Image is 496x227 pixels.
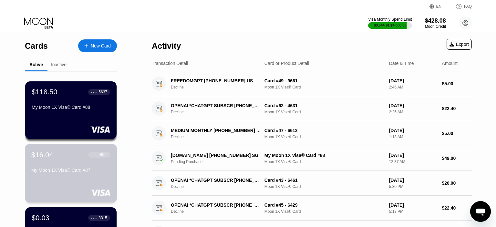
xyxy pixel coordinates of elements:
div: FAQ [464,4,472,9]
div: Active [29,62,43,67]
div: Inactive [51,62,67,67]
div: Moon 1X Visa® Card [264,184,384,189]
div: $22.40 [442,205,472,211]
div: [DATE] [389,202,437,208]
div: Card #49 - 9661 [264,78,384,83]
div: $118.50 [32,88,57,96]
div: Date & Time [389,61,414,66]
div: Export [449,42,469,47]
div: MEDIUM MONTHLY [PHONE_NUMBER] US [171,128,261,133]
div: Visa Monthly Spend Limit [368,17,412,22]
div: FAQ [449,3,472,10]
div: My Moon 1X Visa® Card #87 [31,168,110,173]
div: New Card [78,39,117,52]
div: Transaction Detail [152,61,188,66]
div: Moon 1X Visa® Card [264,110,384,114]
div: $49.00 [442,156,472,161]
div: [DATE] [389,128,437,133]
div: Card #45 - 6429 [264,202,384,208]
div: Amount [442,61,458,66]
div: [DATE] [389,153,437,158]
div: Visa Monthly Spend Limit$3,544.91/$4,000.00 [368,17,412,29]
div: $5.00 [442,81,472,86]
div: Decline [171,85,268,89]
div: $428.08 [425,17,446,24]
div: $3,544.91 / $4,000.00 [374,23,407,27]
div: EN [436,4,442,9]
div: $118.50● ● ● ●5637My Moon 1X Visa® Card #88 [25,81,117,139]
div: FREEDOMGPT [PHONE_NUMBER] US [171,78,261,83]
div: Moon Credit [425,24,446,29]
div: Card #62 - 4631 [264,103,384,108]
div: $428.08Moon Credit [425,17,446,29]
div: $16.04● ● ● ●4992My Moon 1X Visa® Card #87 [25,144,117,202]
div: 5:13 PM [389,209,437,214]
div: OPENAI *CHATGPT SUBSCR [PHONE_NUMBER] USDeclineCard #43 - 6461Moon 1X Visa® Card[DATE]5:30 PM$20.00 [152,171,472,196]
div: $22.40 [442,106,472,111]
div: Card or Product Detail [264,61,309,66]
div: Card #43 - 6461 [264,178,384,183]
div: Decline [171,184,268,189]
div: My Moon 1X Visa® Card #88 [32,105,110,110]
iframe: Button to launch messaging window [470,201,491,222]
div: 8315 [98,216,107,220]
div: $0.03 [32,214,49,222]
div: FREEDOMGPT [PHONE_NUMBER] USDeclineCard #49 - 9661Moon 1X Visa® Card[DATE]2:46 AM$5.00 [152,71,472,96]
div: [DOMAIN_NAME] [PHONE_NUMBER] SGPending PurchaseMy Moon 1X Visa® Card #88Moon 1X Visa® Card[DATE]1... [152,146,472,171]
div: OPENAI *CHATGPT SUBSCR [PHONE_NUMBER] US [171,103,261,108]
div: 1:13 AM [389,135,437,139]
div: Moon 1X Visa® Card [264,160,384,164]
div: My Moon 1X Visa® Card #88 [264,153,384,158]
div: 2:46 AM [389,85,437,89]
div: Decline [171,209,268,214]
div: Cards [25,41,48,51]
div: 2:26 AM [389,110,437,114]
div: 5:30 PM [389,184,437,189]
div: $20.00 [442,181,472,186]
div: OPENAI *CHATGPT SUBSCR [PHONE_NUMBER] USDeclineCard #45 - 6429Moon 1X Visa® Card[DATE]5:13 PM$22.40 [152,196,472,221]
div: Export [447,39,472,50]
div: MEDIUM MONTHLY [PHONE_NUMBER] USDeclineCard #47 - 6612Moon 1X Visa® Card[DATE]1:13 AM$5.00 [152,121,472,146]
div: OPENAI *CHATGPT SUBSCR [PHONE_NUMBER] US [171,178,261,183]
div: OPENAI *CHATGPT SUBSCR [PHONE_NUMBER] USDeclineCard #62 - 4631Moon 1X Visa® Card[DATE]2:26 AM$22.40 [152,96,472,121]
div: Moon 1X Visa® Card [264,85,384,89]
div: [DATE] [389,178,437,183]
div: [DATE] [389,78,437,83]
div: Activity [152,41,181,51]
div: New Card [91,43,111,49]
div: Moon 1X Visa® Card [264,135,384,139]
div: Moon 1X Visa® Card [264,209,384,214]
div: ● ● ● ● [91,91,98,93]
div: Decline [171,135,268,139]
div: ● ● ● ● [91,154,98,156]
div: Decline [171,110,268,114]
div: [DOMAIN_NAME] [PHONE_NUMBER] SG [171,153,261,158]
div: 12:37 AM [389,160,437,164]
div: ● ● ● ● [91,217,98,219]
div: $5.00 [442,131,472,136]
div: 4992 [99,152,108,157]
div: Card #47 - 6612 [264,128,384,133]
div: $16.04 [31,150,53,159]
div: Pending Purchase [171,160,268,164]
div: OPENAI *CHATGPT SUBSCR [PHONE_NUMBER] US [171,202,261,208]
div: EN [429,3,449,10]
div: [DATE] [389,103,437,108]
div: 5637 [98,90,107,94]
